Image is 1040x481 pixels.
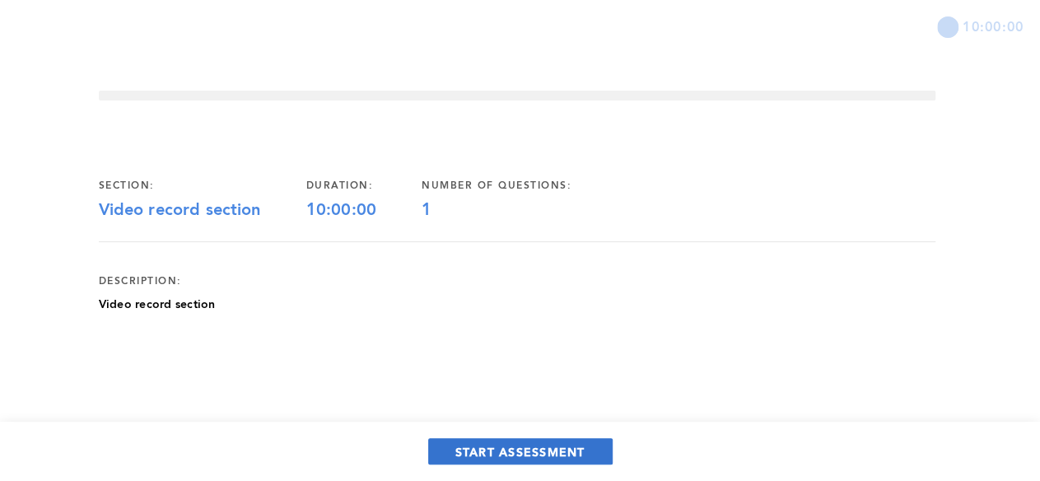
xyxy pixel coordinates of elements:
div: section: [99,180,306,193]
button: START ASSESSMENT [428,438,613,465]
p: Video record section [99,297,216,313]
div: 10:00:00 [306,201,422,221]
div: duration: [306,180,422,193]
div: description: [99,275,182,288]
div: number of questions: [422,180,617,193]
span: 10:00:00 [963,16,1024,35]
div: 1 [422,201,617,221]
span: START ASSESSMENT [455,444,585,460]
div: Video record section [99,201,306,221]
